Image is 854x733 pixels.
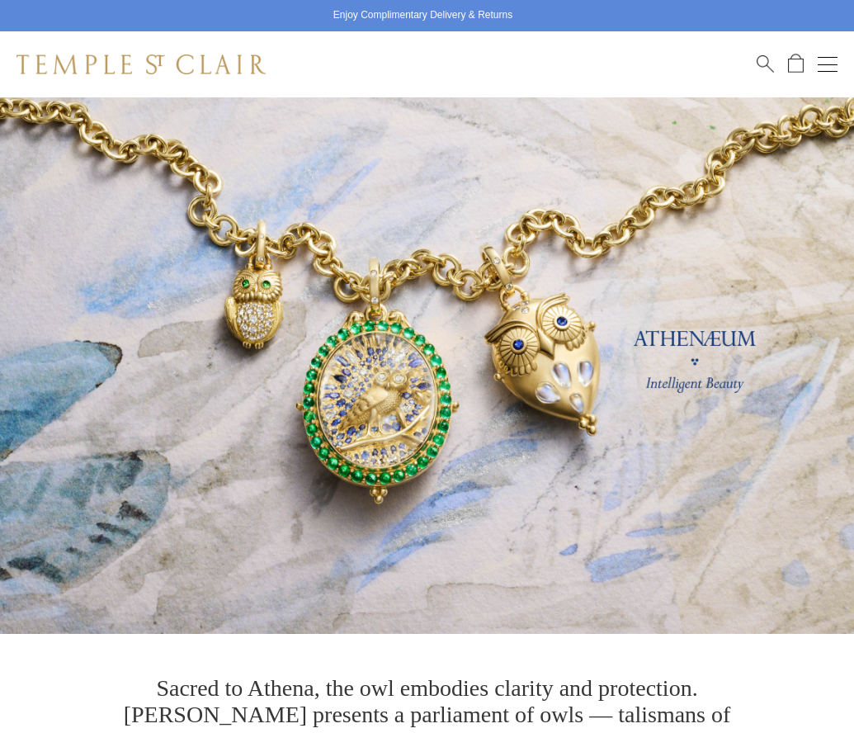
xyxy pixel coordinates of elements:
button: Open navigation [818,54,837,74]
img: Temple St. Clair [17,54,266,74]
p: Enjoy Complimentary Delivery & Returns [333,7,512,24]
a: Open Shopping Bag [788,54,804,74]
a: Search [757,54,774,74]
